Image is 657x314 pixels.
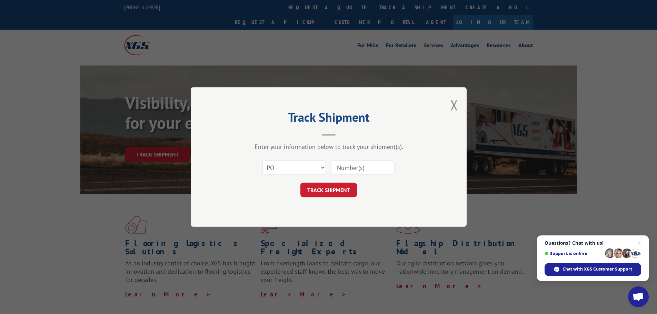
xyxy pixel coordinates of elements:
input: Number(s) [331,160,395,175]
button: Close modal [450,96,458,114]
div: Open chat [628,286,649,307]
button: TRACK SHIPMENT [300,183,357,197]
div: Enter your information below to track your shipment(s). [225,143,432,151]
span: Questions? Chat with us! [545,240,641,246]
span: Close chat [635,239,644,247]
div: Chat with XGS Customer Support [545,263,641,276]
span: Support is online [545,251,603,256]
span: Chat with XGS Customer Support [563,266,632,272]
h2: Track Shipment [225,112,432,125]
